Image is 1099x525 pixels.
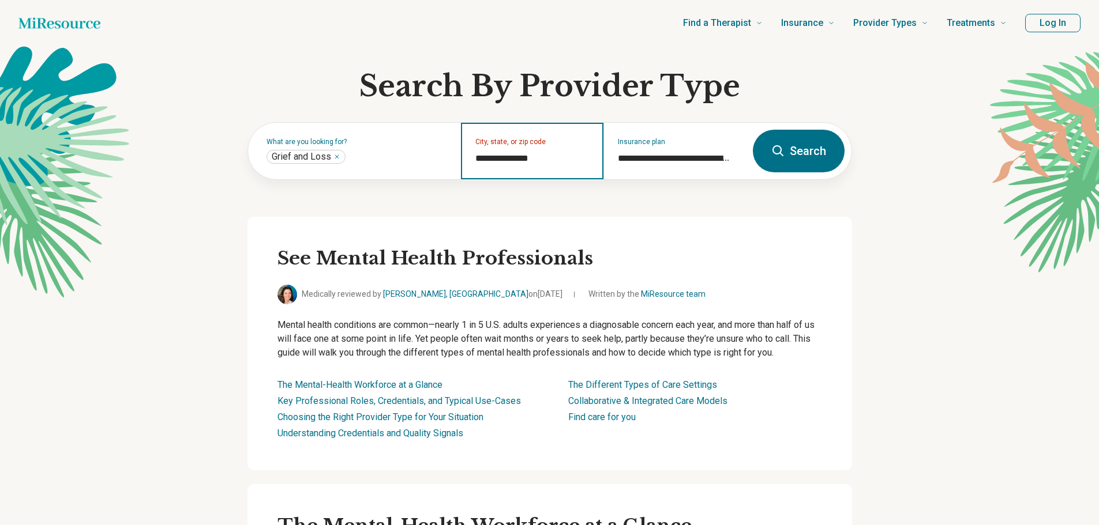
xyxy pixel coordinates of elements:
[568,411,636,422] a: Find care for you
[302,288,562,300] span: Medically reviewed by
[753,130,845,172] button: Search
[641,289,706,299] a: MiResource team
[383,289,528,299] a: [PERSON_NAME], [GEOGRAPHIC_DATA]
[267,138,448,145] label: What are you looking for?
[568,395,727,406] a: Collaborative & Integrated Care Models
[277,395,521,406] a: Key Professional Roles, Credentials, and Typical Use-Cases
[267,150,346,164] div: Grief and Loss
[247,69,852,104] h1: Search By Provider Type
[277,428,463,439] a: Understanding Credentials and Quality Signals
[683,15,751,31] span: Find a Therapist
[333,153,340,160] button: Grief and Loss
[947,15,995,31] span: Treatments
[853,15,917,31] span: Provider Types
[277,247,822,271] h2: See Mental Health Professionals
[272,151,331,163] span: Grief and Loss
[568,379,717,390] a: The Different Types of Care Settings
[277,318,822,360] p: Mental health conditions are common—nearly 1 in 5 U.S. adults experiences a diagnosable concern e...
[1025,14,1081,32] button: Log In
[781,15,823,31] span: Insurance
[277,411,483,422] a: Choosing the Right Provider Type for Your Situation
[588,288,706,300] span: Written by the
[18,12,100,35] a: Home page
[277,379,442,390] a: The Mental-Health Workforce at a Glance
[528,289,562,299] span: on [DATE]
